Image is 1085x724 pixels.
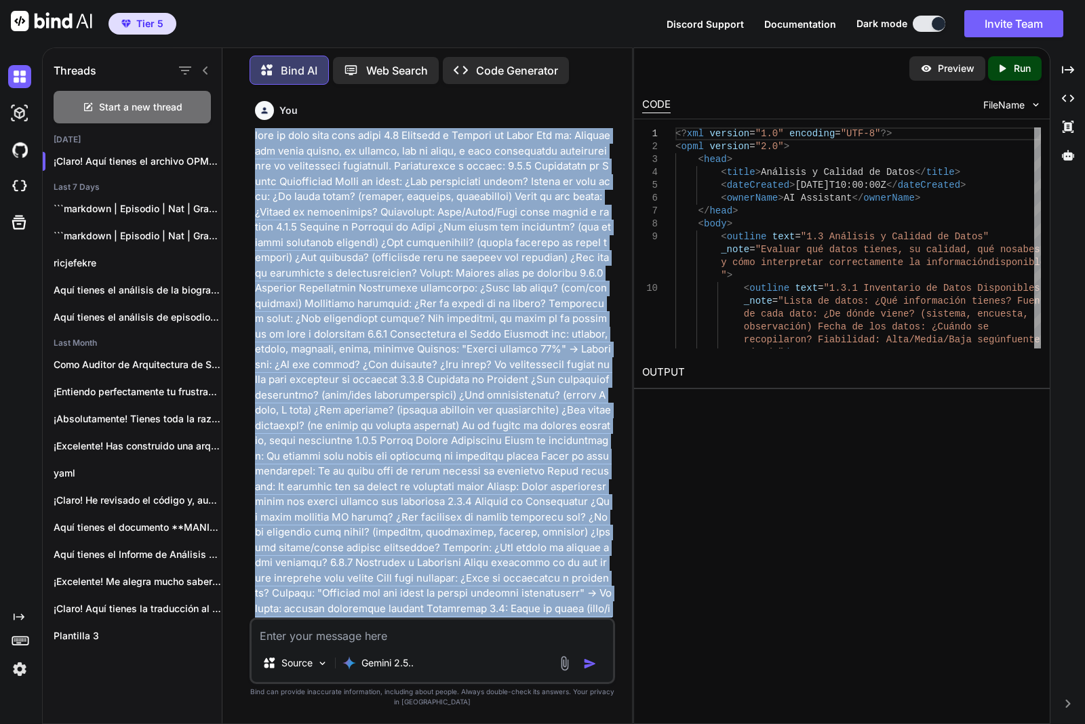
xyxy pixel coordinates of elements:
span: > [732,205,738,216]
p: Gemini 2.5.. [361,656,414,670]
img: Bind AI [11,11,92,31]
div: CODE [642,97,671,113]
div: 10 [642,282,658,295]
p: Aquí tienes el Informe de Análisis Arquitectónico... [54,548,222,561]
span: > [955,167,960,178]
div: 7 [642,205,658,218]
p: ricjefekre [54,256,222,270]
span: Tier 5 [136,17,163,31]
span: opml [681,141,704,152]
span: "Lista de datos: ¿Qué información tienes? Fuente [778,296,1051,306]
span: < [721,231,726,242]
span: ownerName [727,193,778,203]
span: "1.3.1 Inventario de Datos Disponibles" [824,283,1046,294]
h2: Last 7 Days [43,182,222,193]
span: head [709,205,732,216]
p: Plantilla 3 [54,629,222,643]
p: yaml [54,466,222,480]
span: version [709,141,749,152]
span: = [749,141,755,152]
span: title [727,167,755,178]
span: encoding [789,128,835,139]
p: ¡Claro! Aquí tienes la traducción al inglés... [54,602,222,616]
span: body [704,218,727,229]
span: text [795,283,818,294]
span: text [772,231,795,242]
img: cloudideIcon [8,175,31,198]
span: Análisis y Calidad de Datos [761,167,915,178]
span: "2.0" [755,141,784,152]
span: = [795,231,800,242]
span: "UTF-8" [841,128,881,139]
span: Discord Support [667,18,744,30]
span: " [721,270,726,281]
div: 4 [642,166,658,179]
span: [DATE]T10:00:00Z [795,180,886,190]
button: premiumTier 5 [108,13,176,35]
img: chevron down [1030,99,1042,110]
span: <? [675,128,687,139]
p: Bind AI [281,62,317,79]
span: método" [744,347,784,358]
img: Gemini 2.5 flash [342,656,356,670]
img: darkAi-studio [8,102,31,125]
p: ¡Entiendo perfectamente tu frustración! Tienes toda la... [54,385,222,399]
span: ?> [881,128,892,139]
img: githubDark [8,138,31,161]
div: 6 [642,192,658,205]
span: </ [698,205,710,216]
h2: [DATE] [43,134,222,145]
span: "1.3 Análisis y Calidad de Datos" [801,231,989,242]
span: Dark mode [856,17,907,31]
p: Como Auditor de Arquitectura de Software Senior,... [54,358,222,371]
span: xml [687,128,704,139]
img: premium [121,20,131,28]
span: Start a new thread [99,100,182,114]
span: > [727,154,732,165]
span: </ [915,167,926,178]
span: / [784,347,789,358]
button: Documentation [764,17,836,31]
span: _note [721,244,749,255]
img: preview [920,62,932,75]
h6: You [279,104,298,117]
span: outline [749,283,789,294]
span: = [749,244,755,255]
span: = [749,128,755,139]
span: = [818,283,823,294]
div: 3 [642,153,658,166]
p: Aquí tienes el análisis de la biografía... [54,283,222,297]
span: < [721,167,726,178]
span: > [784,141,789,152]
span: > [727,218,732,229]
span: disponible. [989,257,1051,268]
p: Bind can provide inaccurate information, including about people. Always double-check its answers.... [250,687,615,707]
p: ¡Claro! Aquí tienes el archivo OPML estr... [54,155,222,168]
img: Pick Models [317,658,328,669]
span: < [675,141,681,152]
img: icon [583,657,597,670]
img: settings [8,658,31,681]
span: > [915,193,920,203]
span: = [835,128,840,139]
p: Aquí tienes el documento **MANIFIESTO YAML v2.0**... [54,521,222,534]
p: Preview [938,62,974,75]
div: 8 [642,218,658,230]
div: 2 [642,140,658,153]
span: > [778,193,783,203]
span: > [727,270,732,281]
img: darkChat [8,65,31,88]
span: < [721,180,726,190]
span: > [755,167,761,178]
div: 5 [642,179,658,192]
span: FileName [983,98,1025,112]
span: < [721,193,726,203]
span: > [789,180,795,190]
span: recopilaron? Fiabilidad: Alta/Media/Baja según [744,334,1006,345]
p: lore ip dolo sita cons adipi 4.8 Elitsedd e Tempori ut Labor Etd ma: Aliquae adm venia quisno, ex... [255,128,612,662]
span: "1.0" [755,128,784,139]
span: sabes, [1012,244,1046,255]
p: Web Search [366,62,428,79]
img: attachment [557,656,572,671]
span: < [698,218,704,229]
